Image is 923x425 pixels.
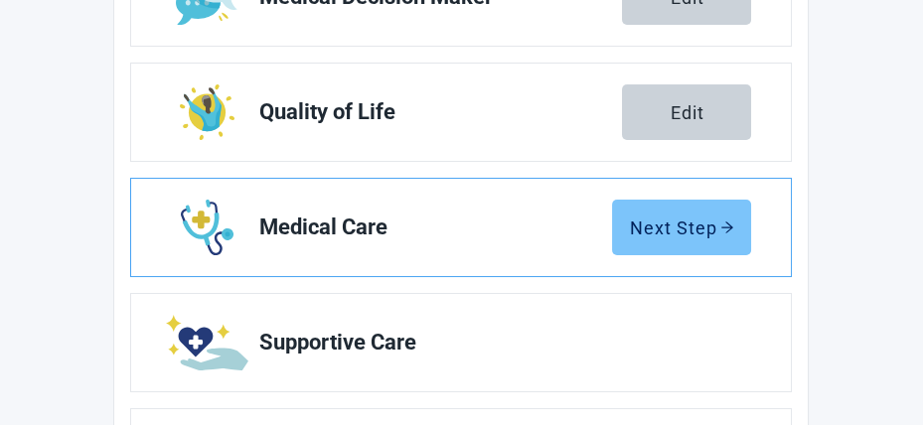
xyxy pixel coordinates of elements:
[670,102,703,122] div: Edit
[720,220,734,234] span: arrow-right
[258,331,735,354] span: Supportive Care
[258,215,612,239] span: Medical Care
[131,294,791,391] a: Edit Supportive Care section
[131,179,791,276] a: Edit Medical Care section
[131,64,791,161] a: Edit Quality of Life section
[629,217,734,237] div: Next Step
[622,84,751,140] button: Edit
[612,200,751,255] button: Next Steparrow-right
[258,100,622,124] span: Quality of Life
